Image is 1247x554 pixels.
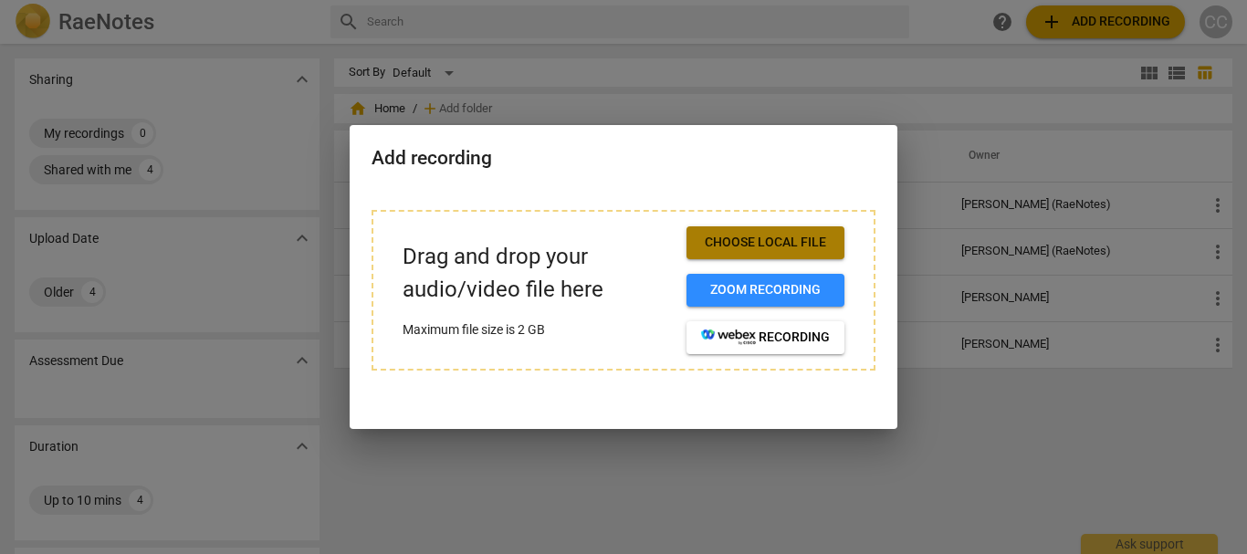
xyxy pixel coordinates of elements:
span: Zoom recording [701,281,830,299]
p: Drag and drop your audio/video file here [403,241,672,305]
p: Maximum file size is 2 GB [403,320,672,340]
span: recording [701,329,830,347]
span: Choose local file [701,234,830,252]
h2: Add recording [372,147,875,170]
